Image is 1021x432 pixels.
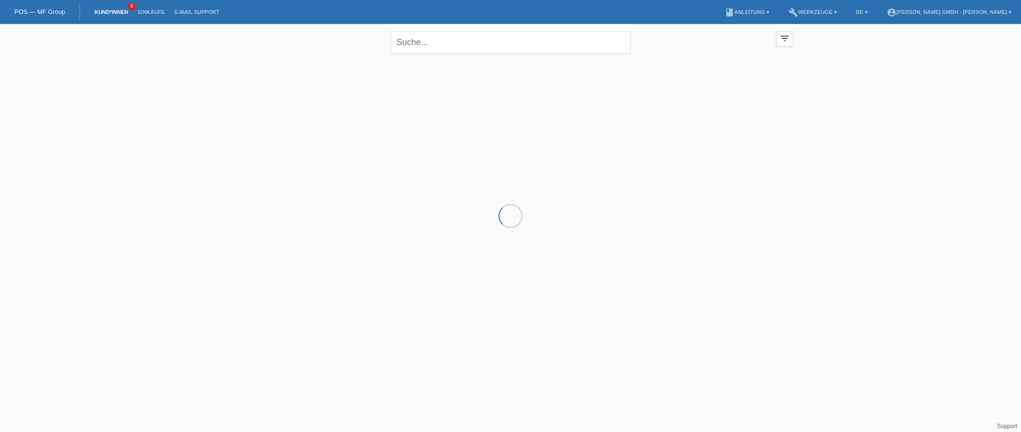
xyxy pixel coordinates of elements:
a: Einkäufe [133,9,169,15]
a: E-Mail Support [170,9,224,15]
a: bookAnleitung ▾ [720,9,774,15]
input: Suche... [391,31,630,54]
i: filter_list [779,33,790,44]
a: Kund*innen [90,9,133,15]
a: POS — MF Group [14,8,65,15]
i: book [725,8,734,17]
a: Support [997,423,1017,430]
span: 6 [128,2,136,11]
i: build [789,8,798,17]
i: account_circle [887,8,896,17]
a: DE ▾ [851,9,872,15]
a: buildWerkzeuge ▾ [784,9,842,15]
a: account_circle[PERSON_NAME] GmbH - [PERSON_NAME] ▾ [882,9,1016,15]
